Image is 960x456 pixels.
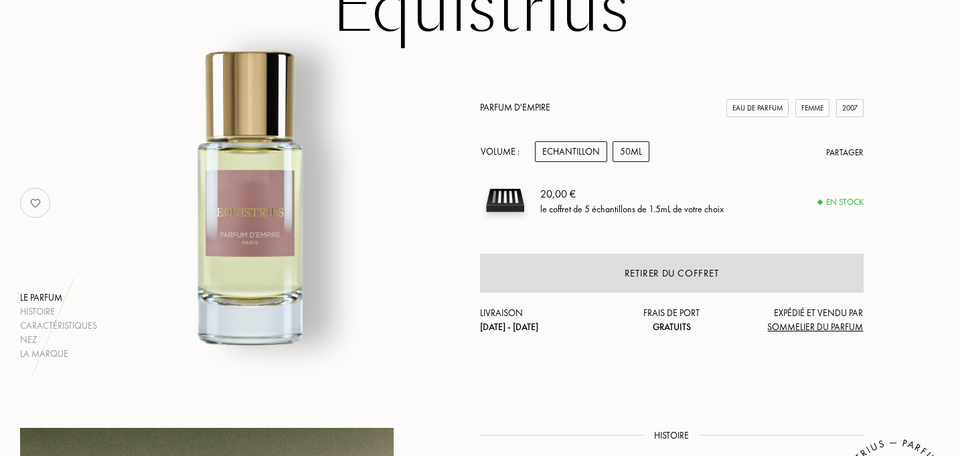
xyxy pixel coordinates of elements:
div: Nez [20,333,97,347]
div: Histoire [20,305,97,319]
img: Equistrius Parfum d'Empire [85,31,414,361]
a: Parfum d'Empire [480,101,550,113]
div: 50mL [613,141,649,162]
div: 2007 [836,99,864,117]
div: le coffret de 5 échantillons de 1.5mL de votre choix [540,202,724,216]
div: 20,00 € [540,185,724,202]
div: En stock [818,196,864,209]
img: sample box [480,175,530,226]
div: Retirer du coffret [625,266,719,281]
div: Eau de Parfum [726,99,789,117]
span: [DATE] - [DATE] [480,321,538,333]
div: Caractéristiques [20,319,97,333]
img: no_like_p.png [22,189,49,216]
div: Partager [826,146,864,159]
div: La marque [20,347,97,361]
div: Echantillon [535,141,607,162]
div: Livraison [480,306,608,334]
span: Sommelier du Parfum [767,321,863,333]
div: Frais de port [608,306,736,334]
div: Femme [795,99,829,117]
div: Expédié et vendu par [736,306,864,334]
div: Volume : [480,141,527,162]
div: Le parfum [20,291,97,305]
span: Gratuits [653,321,691,333]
